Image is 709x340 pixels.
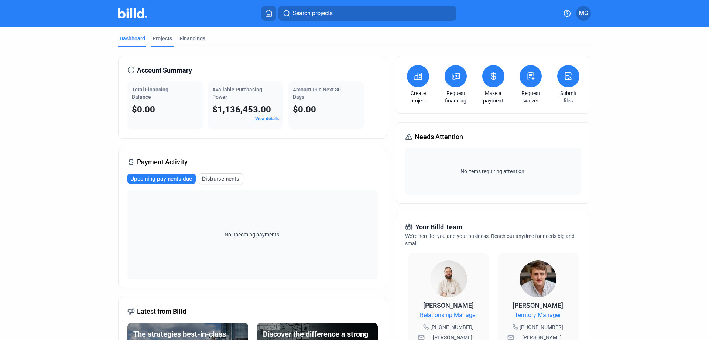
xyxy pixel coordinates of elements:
span: Search projects [292,9,333,18]
span: Available Purchasing Power [212,87,262,100]
span: Your Billd Team [415,222,462,232]
div: Projects [153,35,172,42]
span: [PERSON_NAME] [513,302,563,309]
a: View details [255,116,279,121]
button: Upcoming payments due [127,174,196,184]
span: Latest from Billd [137,306,186,317]
a: Submit files [555,90,581,104]
span: [PERSON_NAME] [423,302,474,309]
span: Payment Activity [137,157,188,167]
span: Upcoming payments due [130,175,192,182]
span: $0.00 [293,104,316,115]
a: Request waiver [518,90,544,104]
span: No items requiring attention. [408,168,578,175]
button: Search projects [278,6,456,21]
span: $0.00 [132,104,155,115]
span: Disbursements [202,175,239,182]
span: $1,136,453.00 [212,104,271,115]
span: Amount Due Next 30 Days [293,87,341,100]
span: [PHONE_NUMBER] [520,323,563,331]
span: Territory Manager [515,311,561,320]
div: Dashboard [120,35,145,42]
img: Billd Company Logo [118,8,147,18]
span: Needs Attention [415,132,463,142]
span: Total Financing Balance [132,87,168,100]
div: Financings [179,35,205,42]
img: Territory Manager [520,260,556,297]
span: Relationship Manager [420,311,477,320]
button: MG [576,6,591,21]
a: Make a payment [480,90,506,104]
a: Create project [405,90,431,104]
img: Relationship Manager [430,260,467,297]
button: Disbursements [199,173,243,184]
span: Account Summary [137,65,192,75]
span: MG [579,9,588,18]
span: No upcoming payments. [220,231,285,238]
a: Request financing [443,90,469,104]
span: [PHONE_NUMBER] [430,323,474,331]
span: We're here for you and your business. Reach out anytime for needs big and small! [405,233,575,246]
